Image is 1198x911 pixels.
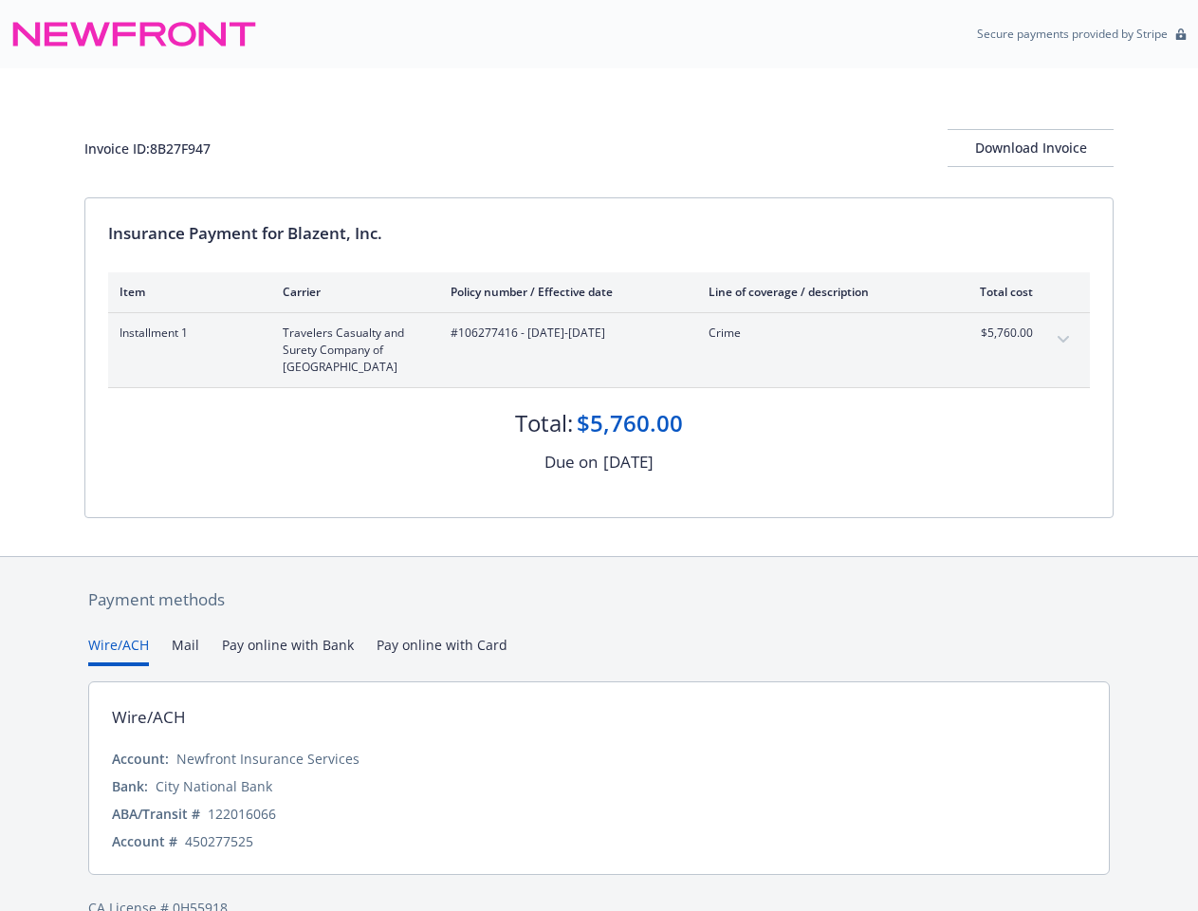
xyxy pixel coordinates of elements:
span: Crime [709,325,931,342]
span: Travelers Casualty and Surety Company of [GEOGRAPHIC_DATA] [283,325,420,376]
div: Carrier [283,284,420,300]
span: #106277416 - [DATE]-[DATE] [451,325,678,342]
div: Item [120,284,252,300]
button: Mail [172,635,199,666]
button: Download Invoice [948,129,1114,167]
div: Account # [112,831,177,851]
div: Newfront Insurance Services [176,749,359,769]
div: City National Bank [156,776,272,796]
div: Wire/ACH [112,705,186,730]
span: Installment 1 [120,325,252,342]
div: Total: [515,407,573,439]
div: ABA/Transit # [112,804,200,824]
div: Due on [544,450,598,474]
div: 122016066 [208,804,276,824]
div: Invoice ID: 8B27F947 [84,139,211,158]
div: Installment 1Travelers Casualty and Surety Company of [GEOGRAPHIC_DATA]#106277416 - [DATE]-[DATE]... [108,313,1090,387]
p: Secure payments provided by Stripe [977,26,1168,42]
div: [DATE] [603,450,654,474]
div: Account: [112,749,169,769]
div: Policy number / Effective date [451,284,678,300]
div: $5,760.00 [577,407,683,439]
button: Pay online with Card [377,635,507,666]
div: Line of coverage / description [709,284,931,300]
div: 450277525 [185,831,253,851]
button: Wire/ACH [88,635,149,666]
div: Download Invoice [948,130,1114,166]
div: Bank: [112,776,148,796]
div: Insurance Payment for Blazent, Inc. [108,221,1090,246]
div: Total cost [962,284,1033,300]
span: $5,760.00 [962,325,1033,342]
div: Payment methods [88,587,1110,612]
button: Pay online with Bank [222,635,354,666]
button: expand content [1048,325,1078,355]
